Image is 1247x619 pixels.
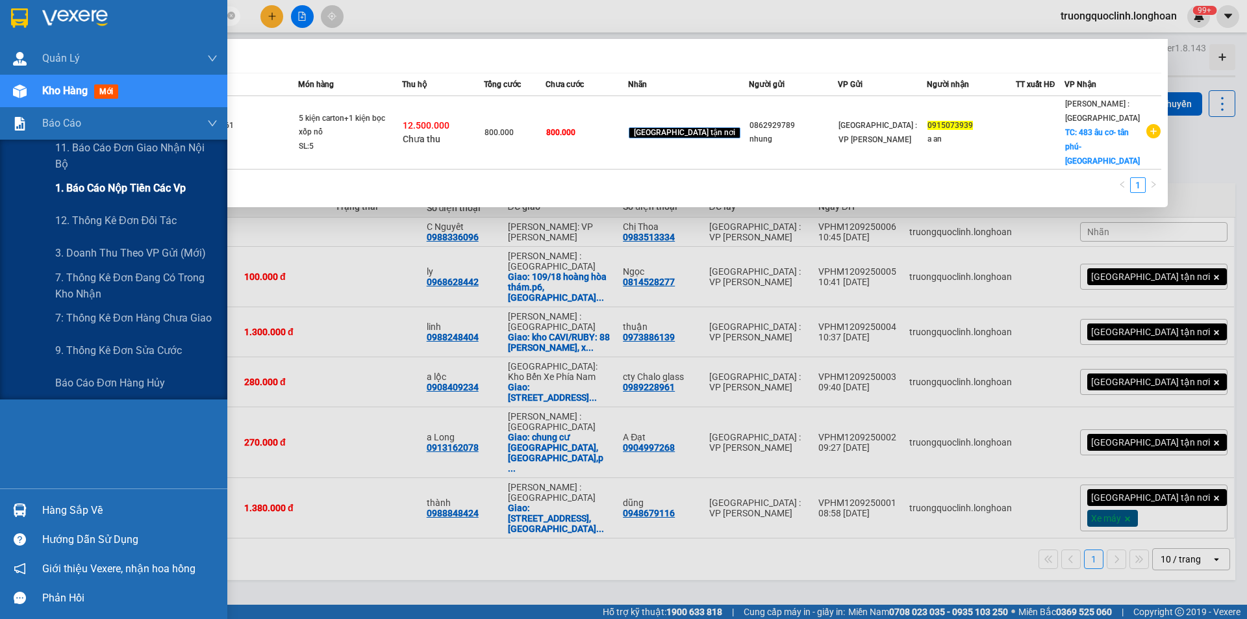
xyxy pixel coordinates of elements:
[42,115,81,131] span: Báo cáo
[42,530,218,550] div: Hướng dẫn sử dụng
[13,117,27,131] img: solution-icon
[42,588,218,608] div: Phản hồi
[11,8,28,28] img: logo-vxr
[299,140,396,154] div: SL: 5
[207,53,218,64] span: down
[1150,181,1157,188] span: right
[55,140,218,172] span: 11. Báo cáo đơn giao nhận nội bộ
[94,84,118,99] span: mới
[485,128,514,137] span: 800.000
[55,270,218,302] span: 7. Thống kê đơn đang có trong kho nhận
[42,50,80,66] span: Quản Lý
[1016,80,1055,89] span: TT xuất HĐ
[14,562,26,575] span: notification
[1118,181,1126,188] span: left
[13,503,27,517] img: warehouse-icon
[1115,177,1130,193] button: left
[42,84,88,97] span: Kho hàng
[1146,177,1161,193] button: right
[14,592,26,604] span: message
[1146,177,1161,193] li: Next Page
[13,84,27,98] img: warehouse-icon
[927,133,1015,146] div: a an
[403,134,440,144] span: Chưa thu
[749,80,785,89] span: Người gửi
[55,342,182,359] span: 9. Thống kê đơn sửa cước
[1115,177,1130,193] li: Previous Page
[927,80,969,89] span: Người nhận
[42,501,218,520] div: Hàng sắp về
[749,133,837,146] div: nhung
[14,533,26,546] span: question-circle
[927,121,973,130] span: 0915073939
[1130,177,1146,193] li: 1
[546,80,584,89] span: Chưa cước
[13,52,27,66] img: warehouse-icon
[55,245,206,261] span: 3. Doanh Thu theo VP Gửi (mới)
[42,561,195,577] span: Giới thiệu Vexere, nhận hoa hồng
[403,120,449,131] span: 12.500.000
[55,310,212,326] span: 7: Thống kê đơn hàng chưa giao
[402,80,427,89] span: Thu hộ
[207,118,218,129] span: down
[55,180,186,196] span: 1. Báo cáo nộp tiền các vp
[298,80,334,89] span: Món hàng
[227,10,235,23] span: close-circle
[227,12,235,19] span: close-circle
[1146,124,1161,138] span: plus-circle
[55,212,177,229] span: 12. Thống kê đơn đối tác
[1065,128,1140,166] span: TC: 483 âu cơ- tân phú- [GEOGRAPHIC_DATA]
[838,121,917,144] span: [GEOGRAPHIC_DATA] : VP [PERSON_NAME]
[628,80,647,89] span: Nhãn
[484,80,521,89] span: Tổng cước
[1131,178,1145,192] a: 1
[629,127,740,139] span: [GEOGRAPHIC_DATA] tận nơi
[838,80,863,89] span: VP Gửi
[546,128,575,137] span: 800.000
[1064,80,1096,89] span: VP Nhận
[1065,99,1140,123] span: [PERSON_NAME] : [GEOGRAPHIC_DATA]
[55,375,165,391] span: Báo cáo đơn hàng hủy
[299,112,396,140] div: 5 kiện carton+1 kiện bọc xốp nổ
[749,119,837,133] div: 0862929789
